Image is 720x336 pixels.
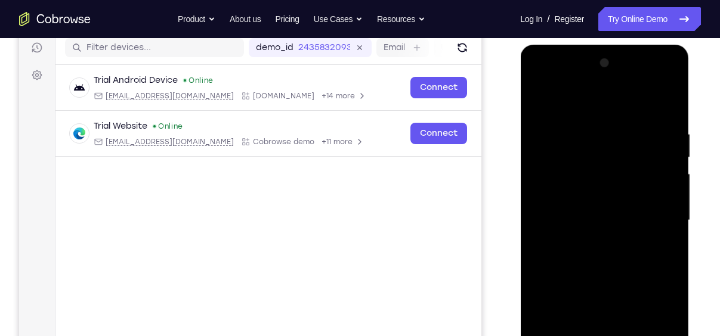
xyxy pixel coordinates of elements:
[165,77,167,79] div: New devices found.
[314,7,363,31] button: Use Cases
[19,12,91,26] a: Go to the home page
[230,7,261,31] a: About us
[391,120,448,142] a: Connect
[547,12,549,26] span: /
[422,39,452,51] label: User ID
[434,36,453,55] button: Refresh
[36,108,462,154] div: Open device details
[75,89,215,98] div: Email
[555,7,584,31] a: Register
[520,7,542,31] a: Log In
[222,89,295,98] div: App
[237,39,274,51] label: demo_id
[377,7,425,31] button: Resources
[234,89,295,98] span: Cobrowse.io
[133,119,164,129] div: Online
[178,7,215,31] button: Product
[134,123,137,125] div: New devices found.
[222,135,295,144] div: App
[75,118,128,130] div: Trial Website
[75,135,215,144] div: Email
[234,135,295,144] span: Cobrowse demo
[302,89,336,98] span: +14 more
[302,135,333,144] span: +11 more
[391,74,448,96] a: Connect
[86,135,215,144] span: web@example.com
[75,72,159,84] div: Trial Android Device
[163,73,194,83] div: Online
[67,39,218,51] input: Filter devices...
[275,7,299,31] a: Pricing
[598,7,701,31] a: Try Online Demo
[364,39,386,51] label: Email
[36,63,462,108] div: Open device details
[86,89,215,98] span: android@example.com
[46,7,111,26] h1: Connect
